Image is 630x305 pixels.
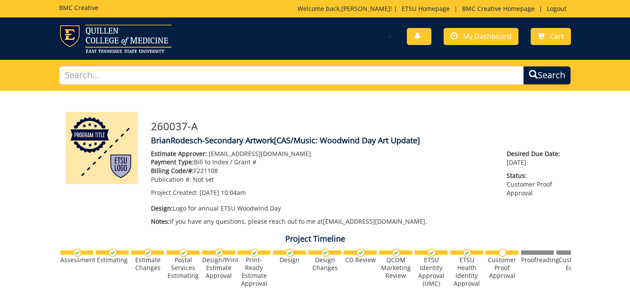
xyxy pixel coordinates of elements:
[308,256,341,272] div: Design Changes
[450,256,483,288] div: ETSU Health Identity Approval
[131,256,164,272] div: Estimate Changes
[66,112,138,184] img: Product featured image
[486,256,518,280] div: Customer Proof Approval
[321,249,329,257] img: checkmark
[151,204,493,213] p: Logo for annual ETSU Woodwind Day
[151,158,493,166] p: Bill to Index / Grant #
[427,249,436,257] img: checkmark
[202,256,235,280] div: Design/Print Estimate Approval
[463,31,511,41] span: My Dashboard
[199,188,246,197] span: [DATE] 10:04am
[151,204,173,212] span: Design:
[542,4,571,13] a: Logout
[167,256,199,280] div: Postal Services Estimating
[59,24,171,53] img: ETSU logo
[341,4,390,13] a: [PERSON_NAME]
[151,188,198,197] span: Project Created:
[523,66,571,85] button: Search
[344,256,377,264] div: CD Review
[392,249,400,257] img: checkmark
[550,31,564,41] span: Cart
[238,256,270,288] div: Print-Ready Estimate Approval
[397,4,454,13] a: ETSU Homepage
[73,249,81,257] img: checkmark
[151,217,170,225] span: Notes:
[444,28,518,45] a: My Dashboard
[507,171,564,180] span: Status:
[96,256,129,264] div: Estimating
[108,249,117,257] img: checkmark
[60,256,93,264] div: Assessment
[144,249,152,257] img: checkmark
[59,4,98,11] h5: BMC Creative
[151,149,493,158] p: [EMAIL_ADDRESS][DOMAIN_NAME]
[415,256,448,288] div: ETSU Identity Approval (UMC)
[151,158,194,166] span: Payment Type:
[531,28,571,45] a: Cart
[507,149,564,158] span: Desired Due Date:
[151,166,493,175] p: F221108
[521,256,554,264] div: Proofreading
[179,249,188,257] img: checkmark
[151,136,564,145] h4: BrianRodesch-Secondary Artwork
[286,249,294,257] img: checkmark
[151,166,194,175] span: Billing Code/#:
[507,149,564,167] p: [DATE]
[273,256,306,264] div: Design
[297,4,571,13] p: Welcome back, ! | | |
[151,149,207,158] span: Estimate Approver:
[274,135,420,146] span: [CAS/Music: Woodwind Day Art Update]
[193,175,214,184] span: Not set
[151,175,191,184] span: Publication #:
[463,249,471,257] img: checkmark
[151,121,564,132] h3: 260037-A
[215,249,223,257] img: checkmark
[357,249,365,257] img: checkmark
[379,256,412,280] div: QCOM Marketing Review
[458,4,539,13] a: BMC Creative Homepage
[59,235,571,243] h4: Project Timeline
[59,66,524,85] input: Search...
[498,249,507,257] img: no
[556,256,589,272] div: Customer Edits
[507,171,564,198] p: Customer Proof Approval
[151,217,493,226] p: If you have any questions, please reach out to me at [EMAIL_ADDRESS][DOMAIN_NAME] .
[250,249,259,257] img: checkmark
